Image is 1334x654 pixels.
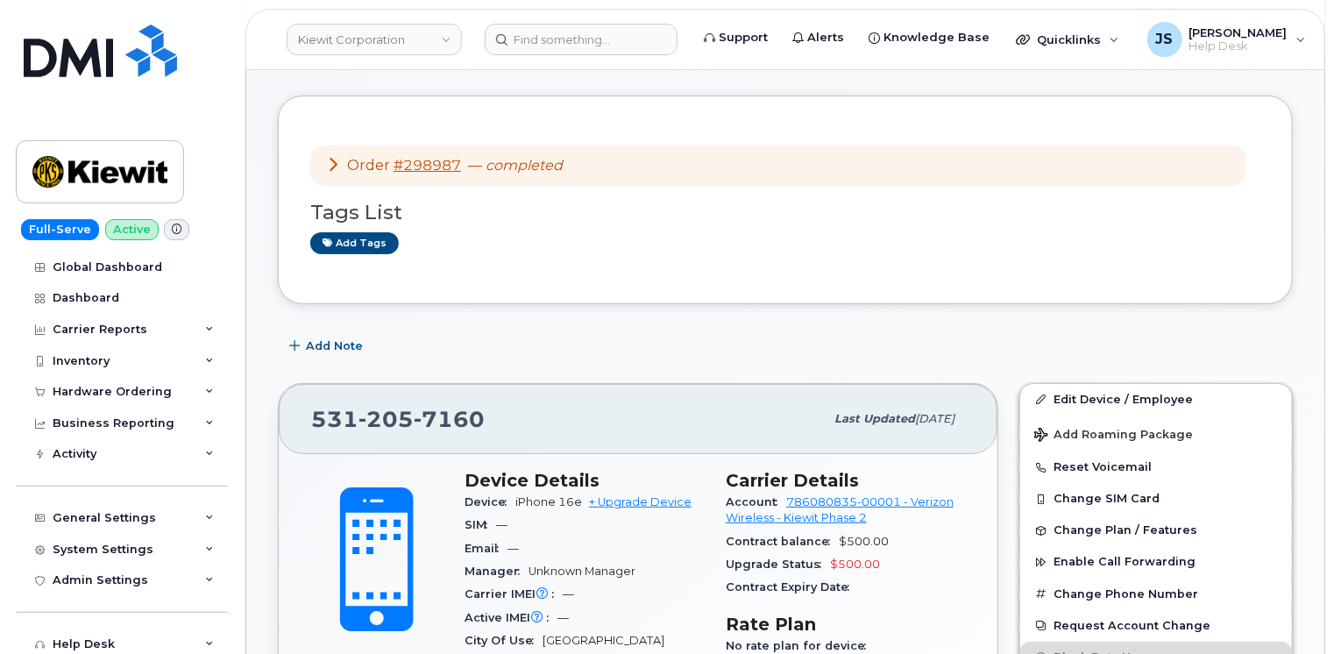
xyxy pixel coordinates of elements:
a: 786080835-00001 - Verizon Wireless - Kiewit Phase 2 [726,495,954,524]
span: Enable Call Forwarding [1054,556,1196,569]
a: Support [692,20,780,55]
span: Unknown Manager [529,565,635,578]
span: Order [347,157,390,174]
span: Contract balance [726,535,839,548]
span: iPhone 16e [515,495,582,508]
span: JS [1156,29,1174,50]
span: Support [719,29,768,46]
span: Device [465,495,515,508]
span: Add Roaming Package [1034,428,1193,444]
span: Quicklinks [1037,32,1101,46]
span: $500.00 [839,535,889,548]
span: — [496,518,507,531]
span: SIM [465,518,496,531]
span: — [468,157,563,174]
span: — [563,587,574,601]
span: 531 [311,406,485,432]
a: Add tags [310,232,399,254]
h3: Carrier Details [726,470,966,491]
button: Request Account Change [1020,610,1292,642]
span: Manager [465,565,529,578]
h3: Rate Plan [726,614,966,635]
button: Add Roaming Package [1020,416,1292,451]
iframe: Messenger Launcher [1258,578,1321,641]
span: Contract Expiry Date [726,580,858,594]
a: #298987 [394,157,461,174]
span: Carrier IMEI [465,587,563,601]
h3: Tags List [310,202,1260,224]
h3: Device Details [465,470,705,491]
span: $500.00 [830,558,880,571]
span: [PERSON_NAME] [1189,25,1288,39]
span: Change Plan / Features [1054,524,1197,537]
span: [GEOGRAPHIC_DATA] [543,634,664,647]
span: 205 [358,406,414,432]
span: Alerts [807,29,844,46]
div: Jacob Shepherd [1135,22,1318,57]
span: Account [726,495,786,508]
span: — [557,611,569,624]
span: Add Note [306,338,363,354]
span: Email [465,542,507,555]
input: Find something... [485,24,678,55]
button: Add Note [278,331,378,362]
span: — [507,542,519,555]
a: Kiewit Corporation [287,24,462,55]
button: Change Phone Number [1020,579,1292,610]
span: 7160 [414,406,485,432]
span: Upgrade Status [726,558,830,571]
button: Enable Call Forwarding [1020,546,1292,578]
a: + Upgrade Device [589,495,692,508]
span: Help Desk [1189,39,1288,53]
button: Change SIM Card [1020,483,1292,515]
a: Knowledge Base [856,20,1002,55]
span: No rate plan for device [726,639,875,652]
button: Change Plan / Features [1020,515,1292,546]
div: Quicklinks [1004,22,1132,57]
button: Reset Voicemail [1020,451,1292,483]
span: Last updated [834,412,915,425]
a: Edit Device / Employee [1020,384,1292,416]
span: [DATE] [915,412,954,425]
span: Active IMEI [465,611,557,624]
a: Alerts [780,20,856,55]
span: Knowledge Base [883,29,990,46]
em: completed [486,157,563,174]
span: City Of Use [465,634,543,647]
